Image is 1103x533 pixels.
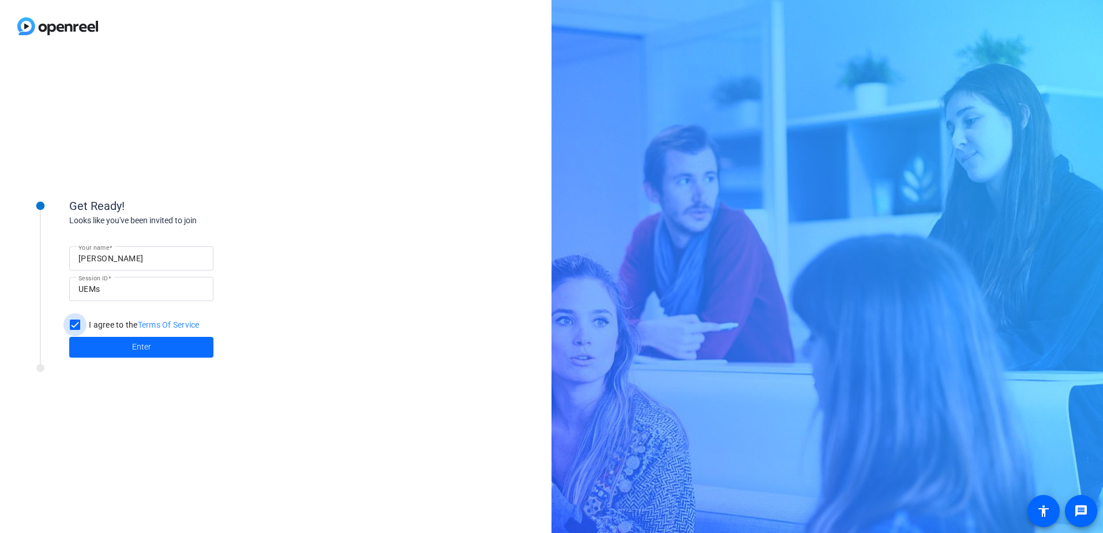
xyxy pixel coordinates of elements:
[132,341,151,353] span: Enter
[69,215,300,227] div: Looks like you've been invited to join
[78,244,109,251] mat-label: Your name
[87,319,200,331] label: I agree to the
[1074,504,1088,518] mat-icon: message
[69,197,300,215] div: Get Ready!
[138,320,200,329] a: Terms Of Service
[69,337,213,358] button: Enter
[78,275,108,281] mat-label: Session ID
[1037,504,1051,518] mat-icon: accessibility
